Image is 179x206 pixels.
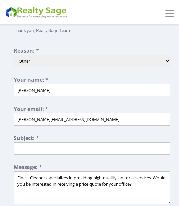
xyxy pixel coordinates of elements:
[14,135,170,142] div: Subject: *
[5,6,70,18] img: REALTY SAGE
[14,106,170,113] div: Your email: *
[14,77,170,84] div: Your name: *
[14,48,170,55] div: Reason: *
[14,164,170,171] div: Message: *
